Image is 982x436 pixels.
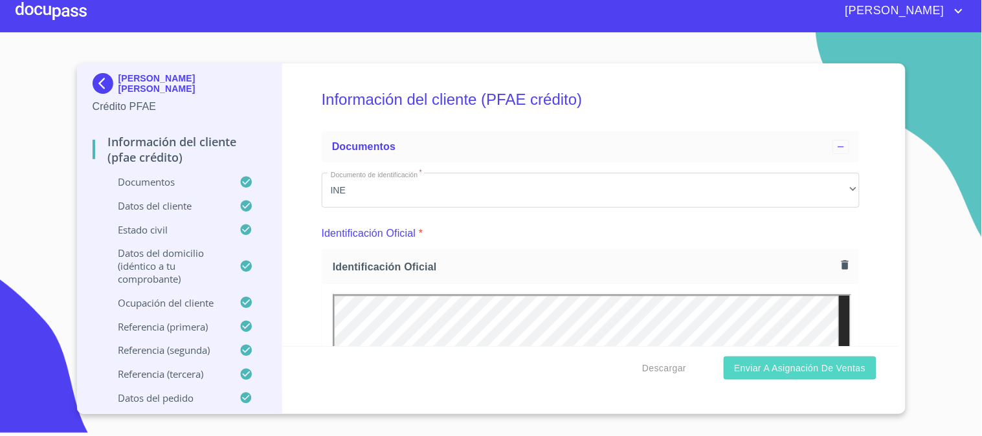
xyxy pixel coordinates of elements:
p: Estado Civil [93,223,240,236]
button: account of current user [836,1,966,21]
p: Ocupación del Cliente [93,296,240,309]
div: Documentos [322,131,860,162]
p: Crédito PFAE [93,99,267,114]
div: [PERSON_NAME] [PERSON_NAME] [93,73,267,99]
img: Docupass spot blue [93,73,118,94]
p: Identificación Oficial [322,226,416,241]
div: INE [322,173,860,208]
p: Referencia (tercera) [93,367,240,380]
p: Datos del domicilio (idéntico a tu comprobante) [93,246,240,285]
p: Referencia (segunda) [93,343,240,356]
p: Información del cliente (PFAE crédito) [93,134,267,165]
p: Documentos [93,175,240,188]
button: Descargar [637,356,691,380]
p: Referencia (primera) [93,320,240,333]
span: Enviar a Asignación de Ventas [734,360,865,376]
span: Descargar [642,360,686,376]
button: Enviar a Asignación de Ventas [724,356,876,380]
h5: Información del cliente (PFAE crédito) [322,73,860,126]
p: Datos del cliente [93,199,240,212]
p: [PERSON_NAME] [PERSON_NAME] [118,73,267,94]
span: Identificación Oficial [333,260,836,274]
span: Documentos [332,141,396,152]
span: [PERSON_NAME] [836,1,951,21]
p: Datos del pedido [93,391,240,404]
